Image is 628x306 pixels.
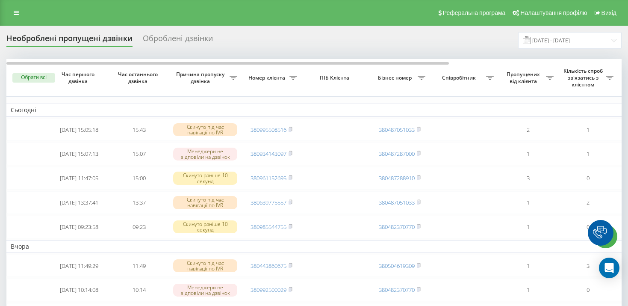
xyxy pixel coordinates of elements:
[173,259,237,272] div: Скинуто під час навігації по IVR
[49,143,109,165] td: [DATE] 15:07:13
[520,9,587,16] span: Налаштування профілю
[49,167,109,190] td: [DATE] 11:47:05
[498,191,558,214] td: 1
[109,143,169,165] td: 15:07
[109,191,169,214] td: 13:37
[251,150,286,157] a: 380934143097
[173,220,237,233] div: Скинуто раніше 10 секунд
[558,255,618,277] td: 3
[173,148,237,160] div: Менеджери не відповіли на дзвінок
[12,73,55,83] button: Обрати всі
[558,143,618,165] td: 1
[173,284,237,297] div: Менеджери не відповіли на дзвінок
[49,191,109,214] td: [DATE] 13:37:41
[173,123,237,136] div: Скинуто під час навігації по IVR
[498,119,558,141] td: 2
[6,34,133,47] div: Необроблені пропущені дзвінки
[558,216,618,238] td: 0
[49,216,109,238] td: [DATE] 09:23:58
[379,262,415,270] a: 380504619309
[56,71,102,84] span: Час першого дзвінка
[251,286,286,294] a: 380992500029
[109,119,169,141] td: 15:43
[309,74,363,81] span: ПІБ Клієнта
[109,216,169,238] td: 09:23
[498,143,558,165] td: 1
[49,279,109,301] td: [DATE] 10:14:08
[601,9,616,16] span: Вихід
[379,126,415,134] a: 380487051033
[599,258,619,278] div: Открыть Интерком Мессенджер
[498,279,558,301] td: 1
[246,74,289,81] span: Номер клієнта
[562,68,606,88] span: Кількість спроб зв'язатись з клієнтом
[49,119,109,141] td: [DATE] 15:05:18
[443,9,506,16] span: Реферальна програма
[251,199,286,206] a: 380639775557
[374,74,418,81] span: Бізнес номер
[558,279,618,301] td: 0
[251,223,286,231] a: 380985544755
[143,34,213,47] div: Оброблені дзвінки
[502,71,546,84] span: Пропущених від клієнта
[173,71,230,84] span: Причина пропуску дзвінка
[379,150,415,157] a: 380487287000
[379,223,415,231] a: 380482370770
[379,286,415,294] a: 380482370770
[558,191,618,214] td: 2
[109,167,169,190] td: 15:00
[173,172,237,184] div: Скинуто раніше 10 секунд
[558,167,618,190] td: 0
[116,71,162,84] span: Час останнього дзвінка
[498,216,558,238] td: 1
[173,196,237,209] div: Скинуто під час навігації по IVR
[379,174,415,182] a: 380487288910
[109,255,169,277] td: 11:49
[251,174,286,182] a: 380961152695
[109,279,169,301] td: 10:14
[49,255,109,277] td: [DATE] 11:49:29
[379,199,415,206] a: 380487051033
[498,167,558,190] td: 3
[251,262,286,270] a: 380443860675
[498,255,558,277] td: 1
[434,74,486,81] span: Співробітник
[558,119,618,141] td: 1
[251,126,286,134] a: 380995508516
